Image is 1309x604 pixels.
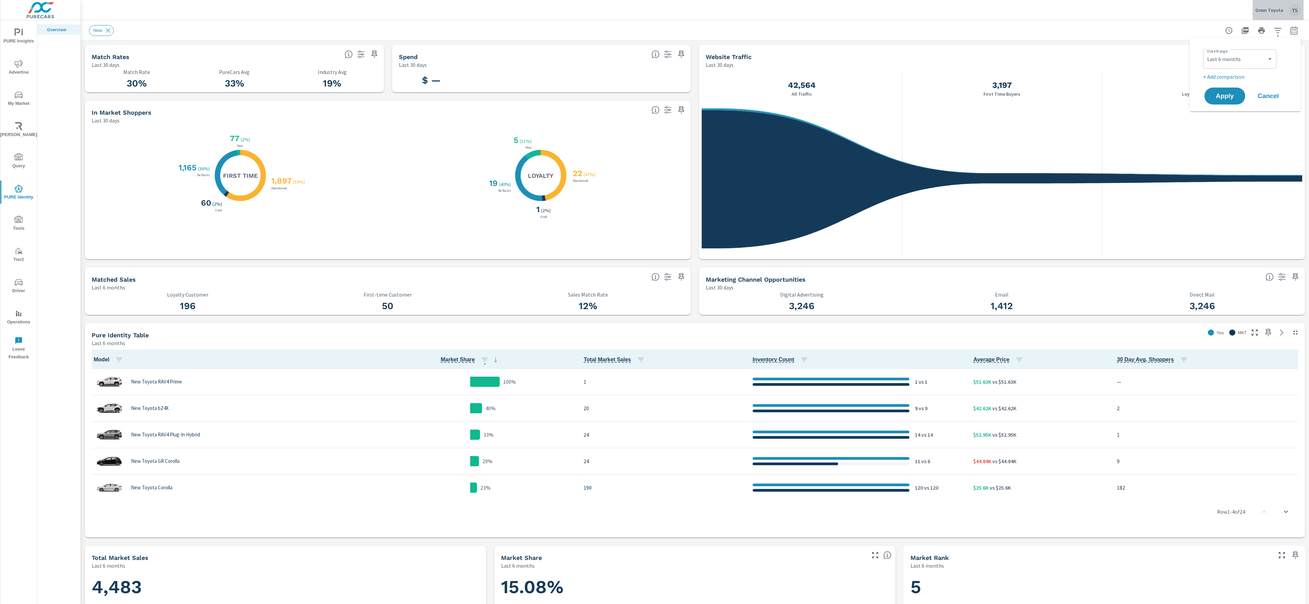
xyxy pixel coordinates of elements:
span: Inventory Count [753,356,811,364]
p: vs 1 [918,378,927,386]
span: Save this to your personalized report [1290,271,1301,282]
span: Model [94,356,126,364]
p: Email [906,291,1098,298]
span: Save this to your personalized report [676,271,687,282]
button: Make Fullscreen [1276,550,1287,561]
h3: $ — [399,75,464,86]
span: Total PureCars DigAdSpend. Data sourced directly from the Ad Platforms. Non-Purecars DigAd client... [651,50,660,58]
h3: 33% [189,78,279,89]
span: My Market [2,91,35,108]
p: Last 6 months [92,562,125,570]
span: Match rate: % of Identifiable Traffic. Pure Identity avg: Avg match rate of all PURE Identity cus... [345,50,353,58]
p: vs $52.95K [991,431,1016,439]
span: Save this to your personalized report [1290,550,1301,561]
h5: Matched Sales [92,276,136,283]
img: glamour [96,424,123,445]
h1: 15.08% [501,575,889,599]
h1: 5 [910,575,1298,599]
div: TS [1289,4,1301,16]
h3: 50 [292,300,484,312]
p: Last 6 months [92,339,125,347]
p: vs $42.62K [991,404,1016,412]
span: Total Market Sales [584,356,647,364]
h3: 1,165 [177,163,197,172]
p: vs 14 [920,431,933,439]
span: Market Share [441,356,500,364]
span: Dealer Sales within ZipCode / Total Market Sales. [Market = within dealer PMA (or 60 miles if no ... [883,551,891,559]
span: Apply [1211,93,1238,99]
p: Last 6 months [501,562,535,570]
span: Driver [2,278,35,295]
h3: 196 [92,300,284,312]
img: glamour [96,477,123,498]
p: MKT [1238,329,1247,336]
p: 120 [915,484,923,492]
h3: 1,897 [270,176,292,186]
p: — [1117,378,1297,386]
p: 24 [584,431,742,439]
p: $52.95K [973,431,991,439]
p: ( 11% ) [520,138,533,144]
span: Loyalty: Matches that have purchased from the dealership before and purchased within the timefram... [651,273,660,281]
button: Make Fullscreen [1249,327,1260,338]
img: glamour [96,451,123,471]
button: "Export Report to PDF" [1238,24,1252,37]
span: Save this to your personalized report [369,49,380,60]
h3: 22 [571,169,582,178]
h5: Market Rank [910,554,949,561]
span: Average Internet price per model across the market vs dealership. [973,356,1009,364]
span: Total sales for that model within the set market. [584,356,631,364]
span: Save this to your personalized report [676,49,687,60]
button: Select Date Range [1287,24,1301,37]
h3: 19% [287,78,377,89]
p: Sales Match Rate [492,291,684,298]
h5: Marketing Channel Opportunities [706,276,806,283]
p: vs $25.6K [989,484,1011,492]
p: New Toyota RAV4 Prime [131,379,182,385]
p: 29% [482,457,493,465]
p: Direct Mail [1106,291,1298,298]
h5: Total Market Sales [92,554,148,561]
p: 9 [1117,457,1297,465]
p: 182 [1117,484,1297,492]
span: [PERSON_NAME] [2,122,35,139]
p: Last 30 days [706,283,734,291]
h5: Loyalty [528,172,553,180]
p: Loyalty Customer [92,291,284,298]
p: ( 2% ) [213,201,223,207]
h5: Market Share [501,554,542,561]
p: vs $44.84K [991,457,1016,465]
p: 190 [584,484,742,492]
h3: 12% [492,300,684,312]
p: First-time Customer [292,291,484,298]
h3: 30% [92,78,181,89]
p: New Toyota Corolla [131,485,172,491]
p: vs 120 [923,484,938,492]
p: Last 30 days [706,61,734,69]
p: Match Rate [92,69,181,75]
p: Row 1 - 4 of 24 [1217,508,1245,516]
p: Used [539,215,549,219]
p: 1 [915,378,918,386]
span: Save this to your personalized report [1263,327,1274,338]
p: 11 [915,457,920,465]
p: ( 59% ) [293,179,306,185]
span: Leave Feedback [2,337,35,361]
img: glamour [96,398,123,418]
p: Orem Toyota [1255,7,1283,13]
p: ( 2% ) [241,136,252,143]
span: Tier2 [2,247,35,264]
button: Apply Filters [1271,24,1285,37]
p: ( 36% ) [198,166,211,172]
p: vs 6 [920,457,930,465]
span: Loyalty: Matched has purchased from the dealership before and has exhibited a preference through ... [651,106,660,114]
p: Last 6 months [910,562,944,570]
p: 33% [483,431,494,439]
p: New Toyota RAV4 Plug-In Hybrid [131,432,200,438]
span: Matched shoppers that can be exported to each channel type. This is targetable traffic. [1266,273,1274,281]
span: Operations [2,309,35,326]
span: Cancel [1255,93,1282,99]
p: 40% [485,404,496,412]
h3: 60 [200,198,211,208]
button: Cancel [1248,88,1289,105]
